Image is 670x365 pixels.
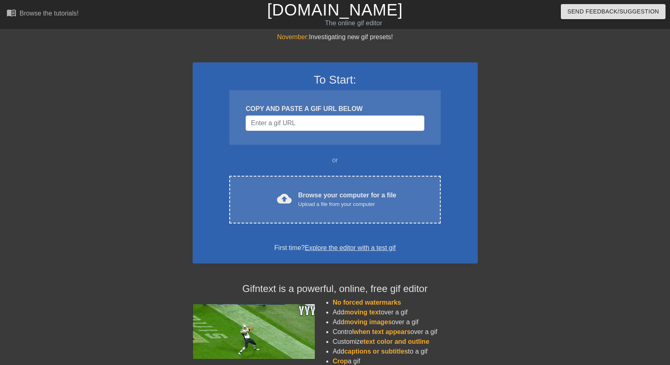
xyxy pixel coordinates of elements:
[227,18,479,28] div: The online gif editor
[298,190,396,208] div: Browse your computer for a file
[567,7,659,17] span: Send Feedback/Suggestion
[277,33,309,40] span: November:
[7,8,16,18] span: menu_book
[333,327,478,337] li: Control over a gif
[344,319,391,325] span: moving images
[193,283,478,295] h4: Gifntext is a powerful, online, free gif editor
[305,244,395,251] a: Explore the editor with a test gif
[203,243,467,253] div: First time?
[214,155,457,165] div: or
[363,338,429,345] span: text color and outline
[193,32,478,42] div: Investigating new gif presets!
[333,307,478,317] li: Add over a gif
[344,309,381,316] span: moving text
[333,337,478,347] li: Customize
[561,4,666,19] button: Send Feedback/Suggestion
[277,191,292,206] span: cloud_upload
[333,299,401,306] span: No forced watermarks
[354,328,411,335] span: when text appears
[344,348,408,355] span: captions or subtitles
[246,115,424,131] input: Username
[333,317,478,327] li: Add over a gif
[193,304,315,359] img: football_small.gif
[298,200,396,208] div: Upload a file from your computer
[7,8,79,20] a: Browse the tutorials!
[203,73,467,87] h3: To Start:
[20,10,79,17] div: Browse the tutorials!
[333,347,478,356] li: Add to a gif
[333,358,348,365] span: Crop
[246,104,424,114] div: COPY AND PASTE A GIF URL BELOW
[267,1,403,19] a: [DOMAIN_NAME]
